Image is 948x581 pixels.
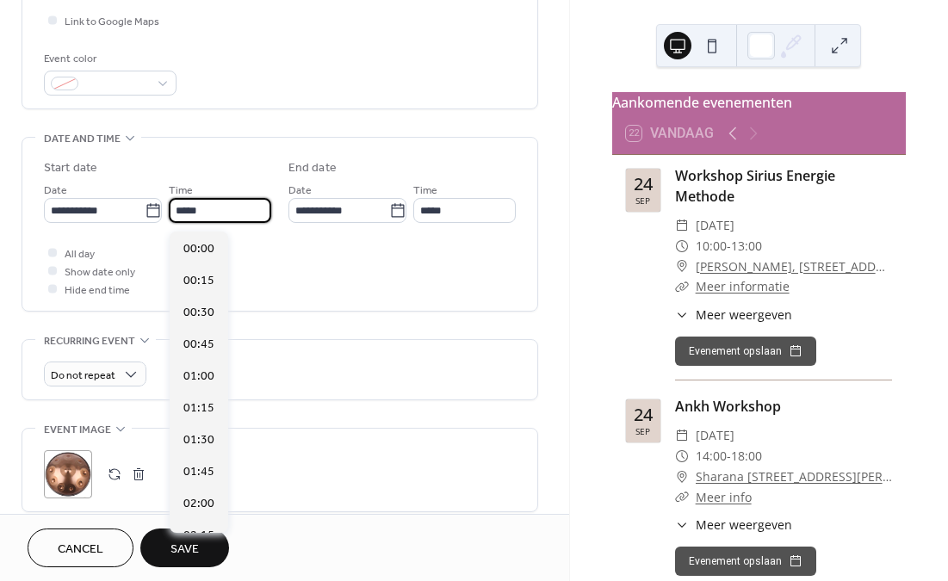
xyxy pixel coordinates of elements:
[731,446,762,467] span: 18:00
[675,257,689,277] div: ​
[696,467,892,487] a: Sharana [STREET_ADDRESS][PERSON_NAME]
[51,366,115,386] span: Do not repeat
[288,182,312,200] span: Date
[731,236,762,257] span: 13:00
[413,182,437,200] span: Time
[635,427,650,436] div: sep
[183,304,214,322] span: 00:30
[727,236,731,257] span: -
[696,516,792,534] span: Meer weergeven
[183,399,214,417] span: 01:15
[169,182,193,200] span: Time
[675,516,792,534] button: ​Meer weergeven
[58,541,103,559] span: Cancel
[612,92,906,113] div: Aankomende evenementen
[183,368,214,386] span: 01:00
[675,236,689,257] div: ​
[44,421,111,439] span: Event image
[44,332,135,350] span: Recurring event
[675,306,792,324] button: ​Meer weergeven
[727,446,731,467] span: -
[675,276,689,297] div: ​
[44,450,92,498] div: ;
[183,336,214,354] span: 00:45
[675,425,689,446] div: ​
[675,337,816,366] button: Evenement opslaan
[65,245,95,263] span: All day
[675,306,689,324] div: ​
[183,495,214,513] span: 02:00
[44,182,67,200] span: Date
[288,159,337,177] div: End date
[696,306,792,324] span: Meer weergeven
[634,176,653,193] div: 24
[675,397,781,416] a: Ankh Workshop
[675,166,835,206] a: Workshop Sirius Energie Methode
[65,263,135,281] span: Show date only
[696,215,734,236] span: [DATE]
[696,446,727,467] span: 14:00
[675,467,689,487] div: ​
[675,487,689,508] div: ​
[696,489,752,505] a: Meer info
[44,159,97,177] div: Start date
[28,528,133,567] button: Cancel
[183,272,214,290] span: 00:15
[675,547,816,576] button: Evenement opslaan
[183,463,214,481] span: 01:45
[675,516,689,534] div: ​
[183,527,214,545] span: 02:15
[44,130,121,148] span: Date and time
[65,281,130,300] span: Hide end time
[65,13,159,31] span: Link to Google Maps
[675,446,689,467] div: ​
[635,196,650,205] div: sep
[634,406,653,423] div: 24
[44,50,173,68] div: Event color
[183,240,214,258] span: 00:00
[696,425,734,446] span: [DATE]
[696,236,727,257] span: 10:00
[696,278,790,294] a: Meer informatie
[140,528,229,567] button: Save
[183,431,214,449] span: 01:30
[170,541,199,559] span: Save
[696,257,892,277] a: [PERSON_NAME], [STREET_ADDRESS]
[675,215,689,236] div: ​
